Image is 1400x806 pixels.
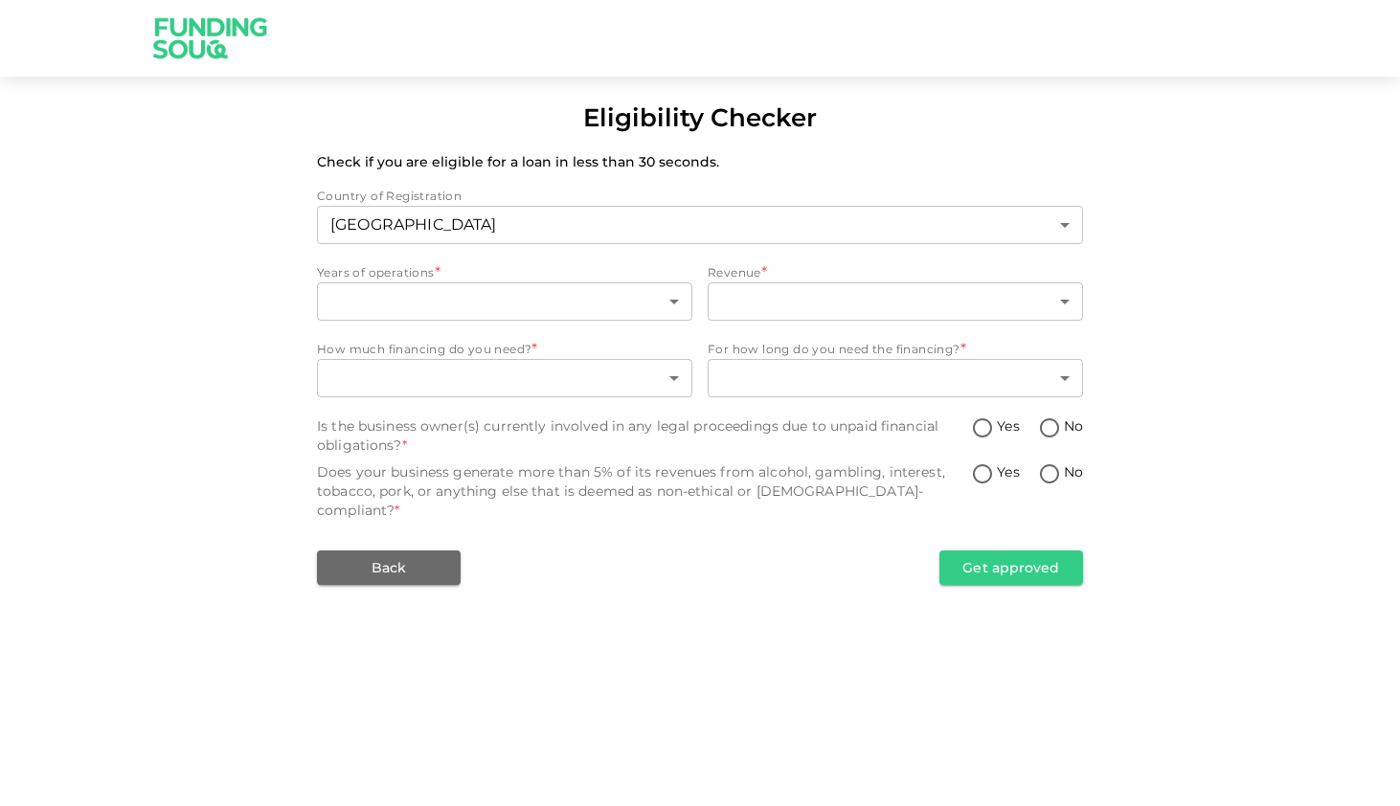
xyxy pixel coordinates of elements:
[317,152,1083,171] p: Check if you are eligible for a loan in less than 30 seconds.
[1064,416,1083,437] span: No
[317,282,692,321] div: yearsOfOperations
[708,265,761,280] span: Revenue
[317,265,435,280] span: Years of operations
[1064,462,1083,482] span: No
[317,550,461,585] button: Back
[708,342,960,356] span: For how long do you need the financing?
[317,359,692,397] div: howMuchAmountNeeded
[317,206,1083,244] div: countryOfRegistration
[997,462,1019,482] span: Yes
[708,359,1083,397] div: howLongFinancing
[317,416,971,455] div: Is the business owner(s) currently involved in any legal proceedings due to unpaid financial obli...
[939,550,1083,585] button: Get approved
[997,416,1019,437] span: Yes
[708,282,1083,321] div: revenue
[317,462,971,520] div: Does your business generate more than 5% of its revenues from alcohol, gambling, interest, tobacc...
[583,100,817,137] div: Eligibility Checker
[317,189,462,203] span: Country of Registration
[317,342,531,356] span: How much financing do you need?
